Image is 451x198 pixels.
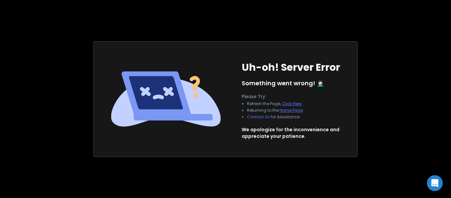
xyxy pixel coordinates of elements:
li: Refresh the Page, . [247,101,304,106]
p: We apologize for the inconvenience and appreciate your patience. [242,126,339,139]
p: Please Try: [242,93,309,100]
a: Click Here [282,101,301,106]
li: for Assistance [247,114,304,120]
p: Something went wrong! 🤦🏻‍♂️ [242,79,324,88]
div: Open Intercom Messenger [427,175,443,191]
a: Home Page [280,107,303,113]
button: Contact Us [247,114,270,120]
li: Returning to the . [247,108,304,113]
h1: Uh-oh! Server Error [242,61,340,73]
